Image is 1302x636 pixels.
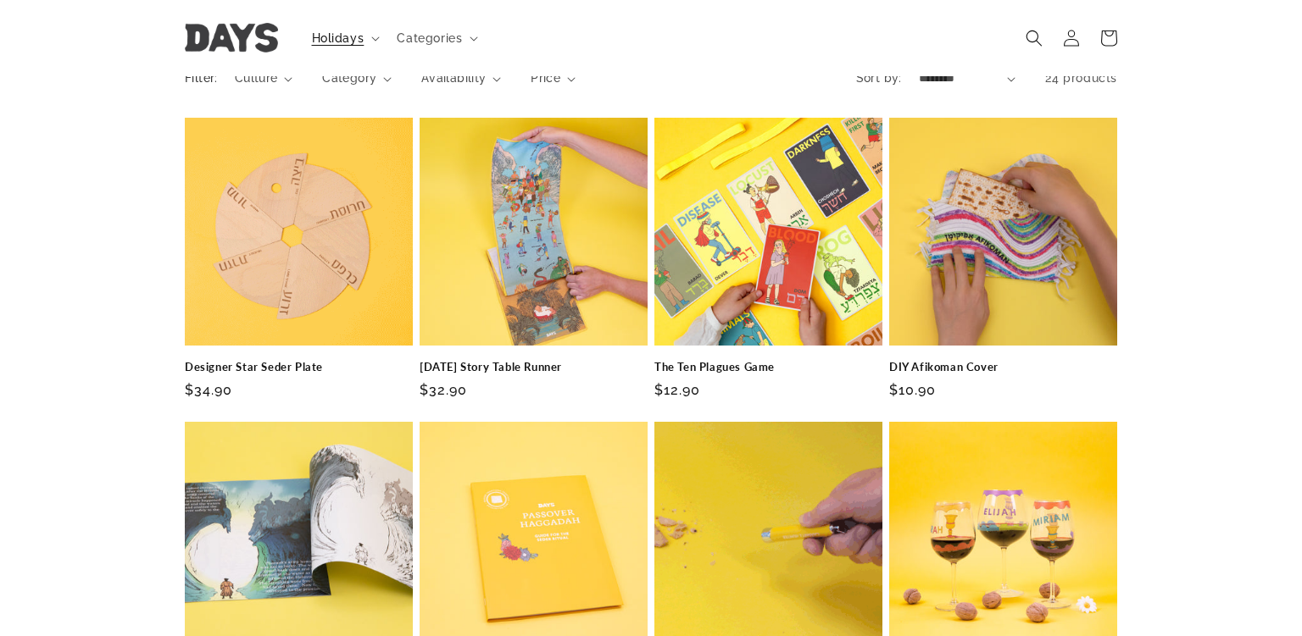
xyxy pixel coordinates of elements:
[531,69,560,87] span: Price
[397,30,462,46] span: Categories
[185,69,218,87] h2: Filter:
[654,360,882,374] a: The Ten Plagues Game
[421,69,487,87] span: Availability
[185,24,278,53] img: Days United
[312,30,364,46] span: Holidays
[531,69,576,87] summary: Price
[322,69,392,87] summary: Category (0 selected)
[1015,19,1053,57] summary: Search
[302,20,387,56] summary: Holidays
[889,360,1117,374] a: DIY Afikoman Cover
[322,69,376,87] span: Category
[235,69,278,87] span: Culture
[387,20,485,56] summary: Categories
[421,69,501,87] summary: Availability (0 selected)
[1045,71,1117,85] span: 24 products
[856,71,902,85] label: Sort by:
[420,360,648,374] a: [DATE] Story Table Runner
[235,69,292,87] summary: Culture (0 selected)
[185,360,413,374] a: Designer Star Seder Plate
